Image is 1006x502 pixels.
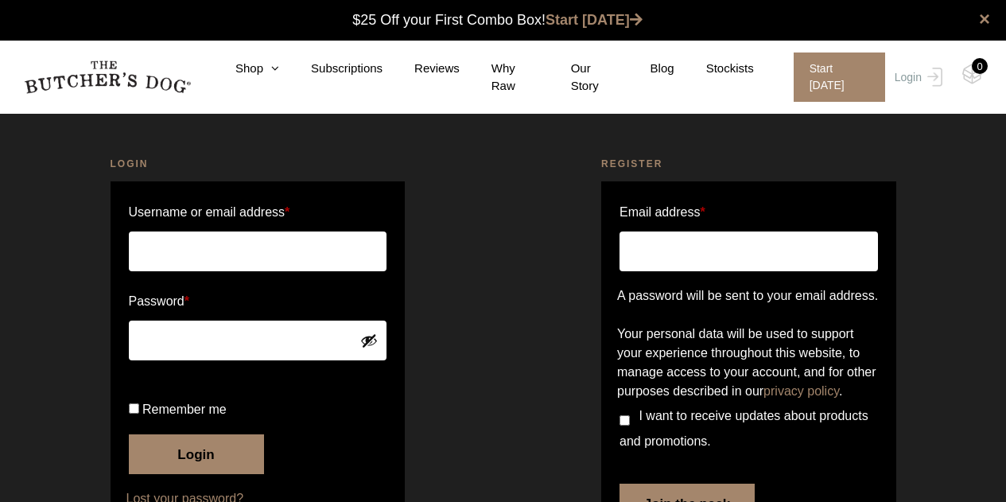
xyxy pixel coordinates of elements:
[546,12,643,28] a: Start [DATE]
[601,156,896,172] h2: Register
[111,156,406,172] h2: Login
[142,403,227,416] span: Remember me
[620,415,630,426] input: I want to receive updates about products and promotions.
[204,60,279,78] a: Shop
[620,200,705,225] label: Email address
[360,332,378,349] button: Show password
[129,403,139,414] input: Remember me
[619,60,674,78] a: Blog
[891,53,942,102] a: Login
[129,200,387,225] label: Username or email address
[972,58,988,74] div: 0
[962,64,982,84] img: TBD_Cart-Empty.png
[617,325,880,401] p: Your personal data will be used to support your experience throughout this website, to manage acc...
[617,286,880,305] p: A password will be sent to your email address.
[794,53,885,102] span: Start [DATE]
[383,60,460,78] a: Reviews
[279,60,383,78] a: Subscriptions
[778,53,891,102] a: Start [DATE]
[460,60,539,95] a: Why Raw
[674,60,754,78] a: Stockists
[763,384,839,398] a: privacy policy
[620,409,868,448] span: I want to receive updates about products and promotions.
[979,10,990,29] a: close
[129,434,264,474] button: Login
[129,289,387,314] label: Password
[539,60,619,95] a: Our Story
